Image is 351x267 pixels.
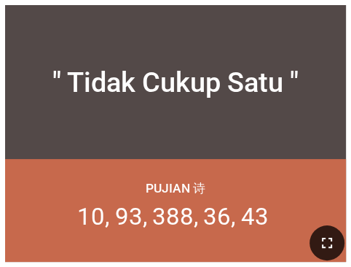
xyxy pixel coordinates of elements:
[77,202,109,231] li: 10
[146,179,205,197] p: Pujian 诗
[115,202,147,231] li: 93
[152,202,198,231] li: 388
[52,66,299,98] div: " Tidak Cukup Satu "
[240,202,268,231] li: 43
[203,202,235,231] li: 36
